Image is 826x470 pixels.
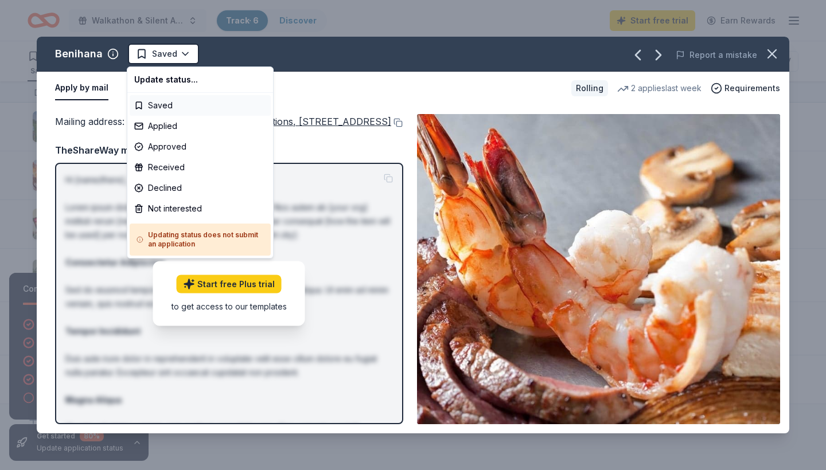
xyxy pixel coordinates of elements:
[130,198,271,219] div: Not interested
[130,157,271,178] div: Received
[130,178,271,198] div: Declined
[130,116,271,136] div: Applied
[130,136,271,157] div: Approved
[130,95,271,116] div: Saved
[130,69,271,90] div: Update status...
[137,230,264,249] h5: Updating status does not submit an application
